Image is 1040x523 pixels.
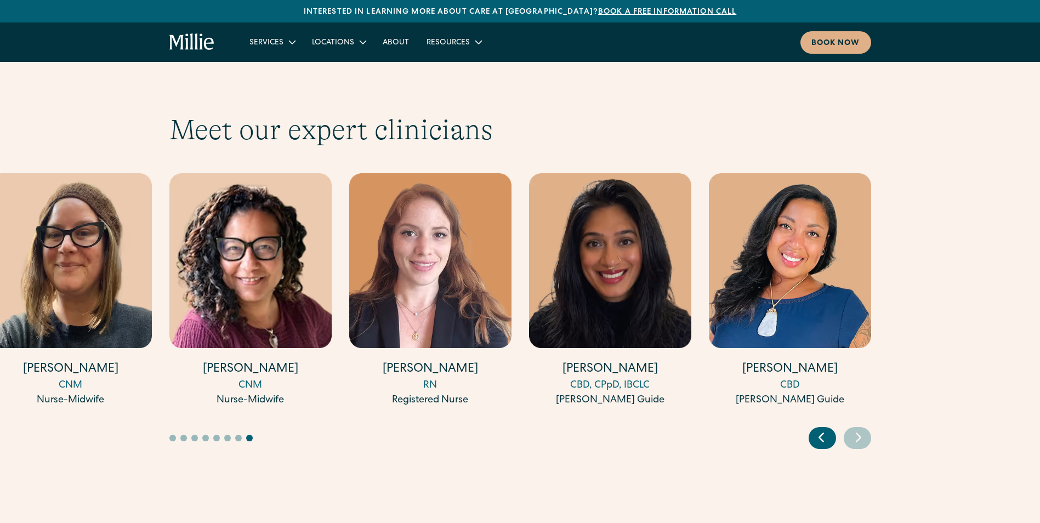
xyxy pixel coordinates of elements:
div: CBD, CPpD, IBCLC [529,378,691,393]
button: Go to slide 2 [180,435,187,441]
h2: Meet our expert clinicians [169,113,871,147]
a: Book a free information call [598,8,736,16]
a: [PERSON_NAME]CBD, CPpD, IBCLC[PERSON_NAME] Guide [529,173,691,408]
div: CNM [169,378,332,393]
div: Resources [418,33,490,51]
div: Services [241,33,303,51]
div: Previous slide [809,427,836,449]
div: [PERSON_NAME] Guide [709,393,871,408]
a: Book now [800,31,871,54]
h4: [PERSON_NAME] [349,361,512,378]
div: Nurse-Midwife [169,393,332,408]
button: Go to slide 1 [169,435,176,441]
div: 16 / 17 [529,173,691,410]
div: Locations [303,33,374,51]
button: Go to slide 6 [224,435,231,441]
button: Go to slide 5 [213,435,220,441]
h4: [PERSON_NAME] [169,361,332,378]
div: Book now [811,38,860,49]
a: [PERSON_NAME]CBD[PERSON_NAME] Guide [709,173,871,408]
div: Locations [312,37,354,49]
div: Next slide [844,427,871,449]
div: [PERSON_NAME] Guide [529,393,691,408]
a: About [374,33,418,51]
div: Services [249,37,283,49]
div: Resources [427,37,470,49]
div: 14 / 17 [169,173,332,410]
div: 15 / 17 [349,173,512,410]
button: Go to slide 8 [246,435,253,441]
div: CBD [709,378,871,393]
button: Go to slide 3 [191,435,198,441]
div: RN [349,378,512,393]
a: home [169,33,215,51]
div: Registered Nurse [349,393,512,408]
button: Go to slide 4 [202,435,209,441]
h4: [PERSON_NAME] [709,361,871,378]
button: Go to slide 7 [235,435,242,441]
a: [PERSON_NAME]RNRegistered Nurse [349,173,512,408]
h4: [PERSON_NAME] [529,361,691,378]
a: [PERSON_NAME]CNMNurse-Midwife [169,173,332,408]
div: 17 / 17 [709,173,871,410]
